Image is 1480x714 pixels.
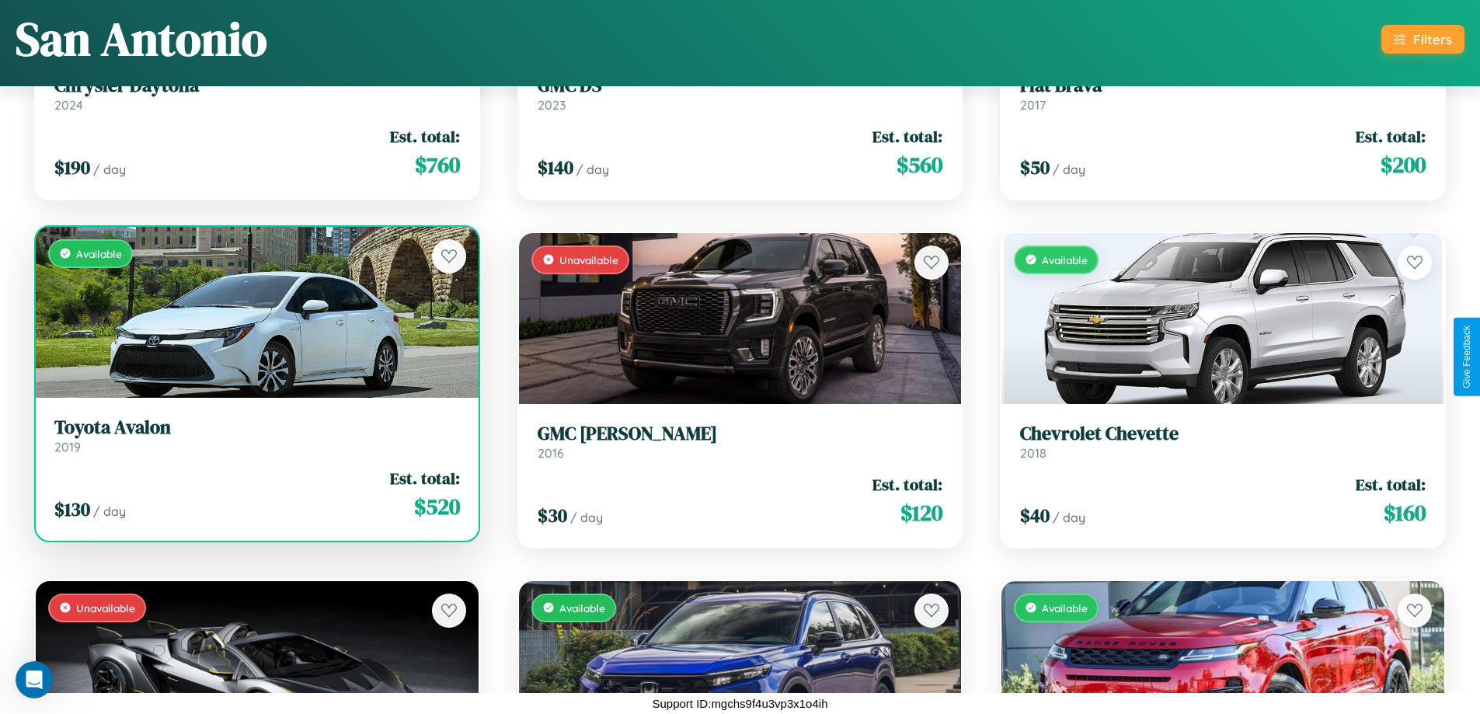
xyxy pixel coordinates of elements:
[1020,503,1050,528] span: $ 40
[54,155,90,180] span: $ 190
[1053,510,1085,525] span: / day
[559,253,618,266] span: Unavailable
[1384,497,1426,528] span: $ 160
[54,439,81,455] span: 2019
[559,601,605,615] span: Available
[538,97,566,113] span: 2023
[76,601,135,615] span: Unavailable
[1042,253,1088,266] span: Available
[538,75,943,113] a: GMC DS2023
[1020,445,1046,461] span: 2018
[1020,423,1426,445] h3: Chevrolet Chevette
[76,247,122,260] span: Available
[93,503,126,519] span: / day
[538,503,567,528] span: $ 30
[538,75,943,97] h3: GMC DS
[16,7,267,71] h1: San Antonio
[16,661,53,698] iframe: Intercom live chat
[414,491,460,522] span: $ 520
[54,97,83,113] span: 2024
[900,497,942,528] span: $ 120
[54,416,460,439] h3: Toyota Avalon
[1356,125,1426,148] span: Est. total:
[1381,149,1426,180] span: $ 200
[538,423,943,461] a: GMC [PERSON_NAME]2016
[54,496,90,522] span: $ 130
[1020,75,1426,97] h3: Fiat Brava
[538,155,573,180] span: $ 140
[1356,473,1426,496] span: Est. total:
[1053,162,1085,177] span: / day
[54,75,460,97] h3: Chrysler Daytona
[54,75,460,113] a: Chrysler Daytona2024
[390,467,460,489] span: Est. total:
[570,510,603,525] span: / day
[390,125,460,148] span: Est. total:
[1020,423,1426,461] a: Chevrolet Chevette2018
[1042,601,1088,615] span: Available
[872,125,942,148] span: Est. total:
[538,445,564,461] span: 2016
[93,162,126,177] span: / day
[653,693,828,714] p: Support ID: mgchs9f4u3vp3x1o4ih
[54,416,460,455] a: Toyota Avalon2019
[538,423,943,445] h3: GMC [PERSON_NAME]
[872,473,942,496] span: Est. total:
[1020,155,1050,180] span: $ 50
[897,149,942,180] span: $ 560
[1381,25,1464,54] button: Filters
[576,162,609,177] span: / day
[1461,326,1472,388] div: Give Feedback
[1020,75,1426,113] a: Fiat Brava2017
[1413,31,1452,47] div: Filters
[1020,97,1046,113] span: 2017
[415,149,460,180] span: $ 760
